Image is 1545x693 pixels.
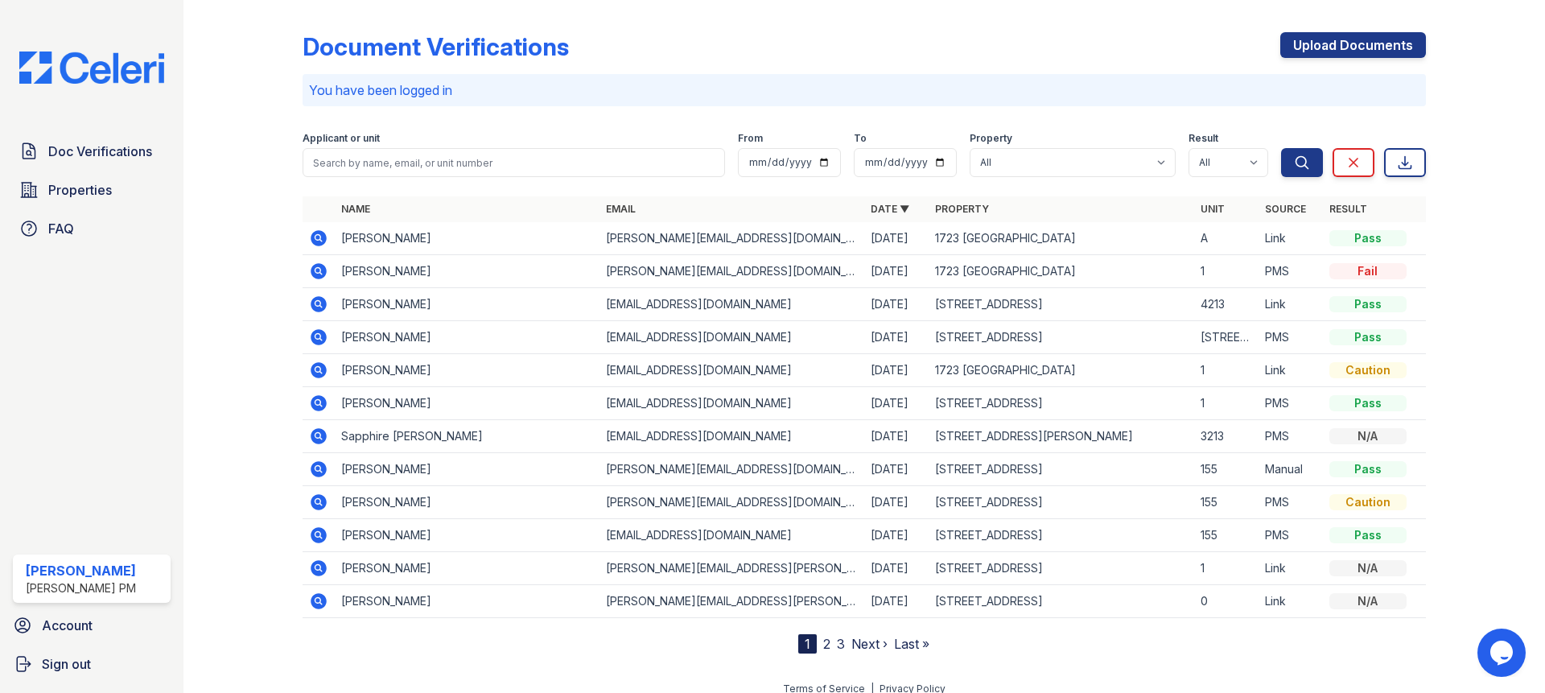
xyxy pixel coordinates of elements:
label: Property [970,132,1012,145]
span: Properties [48,180,112,200]
input: Search by name, email, or unit number [303,148,725,177]
a: Date ▼ [871,203,909,215]
label: Applicant or unit [303,132,380,145]
a: Name [341,203,370,215]
td: 0 [1194,585,1259,618]
a: Last » [894,636,929,652]
td: [PERSON_NAME][EMAIL_ADDRESS][DOMAIN_NAME] [599,255,864,288]
td: [PERSON_NAME] [335,387,599,420]
a: Source [1265,203,1306,215]
td: [DATE] [864,585,929,618]
td: [PERSON_NAME] [335,222,599,255]
td: [DATE] [864,288,929,321]
td: PMS [1259,321,1323,354]
td: PMS [1259,387,1323,420]
div: N/A [1329,593,1407,609]
td: [STREET_ADDRESS] [929,486,1193,519]
td: [EMAIL_ADDRESS][DOMAIN_NAME] [599,519,864,552]
td: PMS [1259,255,1323,288]
td: Link [1259,222,1323,255]
td: [DATE] [864,222,929,255]
td: [STREET_ADDRESS] [929,321,1193,354]
td: [DATE] [864,255,929,288]
a: Doc Verifications [13,135,171,167]
td: [EMAIL_ADDRESS][DOMAIN_NAME] [599,387,864,420]
div: 1 [798,634,817,654]
td: [PERSON_NAME] [335,453,599,486]
td: [DATE] [864,321,929,354]
td: [PERSON_NAME] [335,519,599,552]
a: Sign out [6,648,177,680]
td: [PERSON_NAME] [335,255,599,288]
td: [STREET_ADDRESS] [1194,321,1259,354]
a: Email [606,203,636,215]
td: [DATE] [864,552,929,585]
label: To [854,132,867,145]
td: [PERSON_NAME] [335,288,599,321]
div: Pass [1329,395,1407,411]
td: [STREET_ADDRESS] [929,552,1193,585]
td: [DATE] [864,519,929,552]
a: Next › [851,636,888,652]
td: [EMAIL_ADDRESS][DOMAIN_NAME] [599,420,864,453]
td: [DATE] [864,354,929,387]
div: Pass [1329,230,1407,246]
td: 4213 [1194,288,1259,321]
label: Result [1189,132,1218,145]
td: A [1194,222,1259,255]
span: Account [42,616,93,635]
td: [DATE] [864,486,929,519]
a: Upload Documents [1280,32,1426,58]
div: Document Verifications [303,32,569,61]
td: [PERSON_NAME] [335,585,599,618]
td: [PERSON_NAME][EMAIL_ADDRESS][DOMAIN_NAME] [599,486,864,519]
td: Link [1259,585,1323,618]
div: Pass [1329,527,1407,543]
label: From [738,132,763,145]
td: [PERSON_NAME][EMAIL_ADDRESS][DOMAIN_NAME] [599,222,864,255]
td: [EMAIL_ADDRESS][DOMAIN_NAME] [599,288,864,321]
a: 2 [823,636,830,652]
td: 155 [1194,486,1259,519]
td: 3213 [1194,420,1259,453]
img: CE_Logo_Blue-a8612792a0a2168367f1c8372b55b34899dd931a85d93a1a3d3e32e68fde9ad4.png [6,52,177,84]
div: Fail [1329,263,1407,279]
td: [STREET_ADDRESS] [929,288,1193,321]
td: PMS [1259,420,1323,453]
div: Pass [1329,461,1407,477]
td: [DATE] [864,420,929,453]
a: Property [935,203,989,215]
span: Sign out [42,654,91,674]
td: [EMAIL_ADDRESS][DOMAIN_NAME] [599,321,864,354]
div: [PERSON_NAME] PM [26,580,136,596]
td: [DATE] [864,387,929,420]
iframe: chat widget [1477,629,1529,677]
td: [PERSON_NAME][EMAIL_ADDRESS][PERSON_NAME][DOMAIN_NAME] [599,585,864,618]
td: Link [1259,288,1323,321]
span: Doc Verifications [48,142,152,161]
td: 1723 [GEOGRAPHIC_DATA] [929,255,1193,288]
div: Caution [1329,494,1407,510]
div: Caution [1329,362,1407,378]
div: N/A [1329,428,1407,444]
td: [EMAIL_ADDRESS][DOMAIN_NAME] [599,354,864,387]
td: [PERSON_NAME] [335,486,599,519]
a: Result [1329,203,1367,215]
td: 155 [1194,519,1259,552]
div: Pass [1329,296,1407,312]
td: 1723 [GEOGRAPHIC_DATA] [929,222,1193,255]
a: Unit [1201,203,1225,215]
td: [STREET_ADDRESS] [929,453,1193,486]
a: FAQ [13,212,171,245]
td: Link [1259,354,1323,387]
td: [DATE] [864,453,929,486]
td: [PERSON_NAME] [335,354,599,387]
td: PMS [1259,519,1323,552]
a: 3 [837,636,845,652]
td: 1 [1194,354,1259,387]
a: Properties [13,174,171,206]
td: 155 [1194,453,1259,486]
td: 1 [1194,255,1259,288]
td: PMS [1259,486,1323,519]
td: 1723 [GEOGRAPHIC_DATA] [929,354,1193,387]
